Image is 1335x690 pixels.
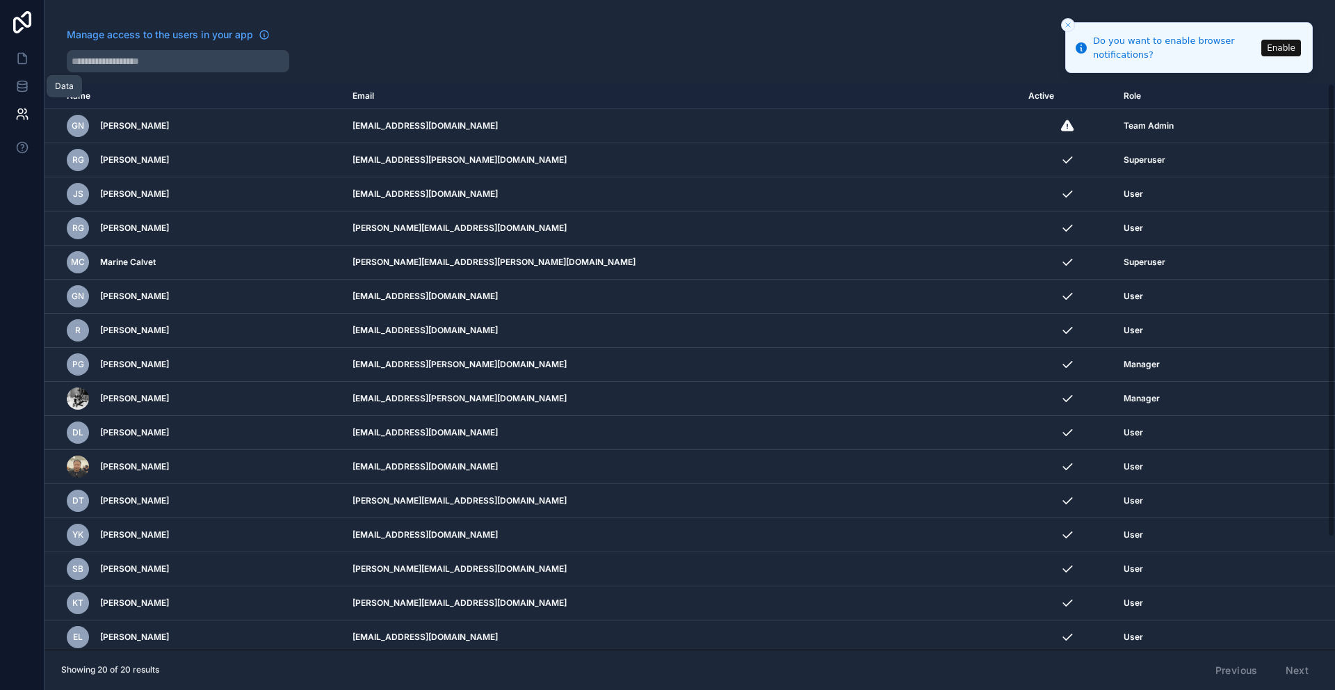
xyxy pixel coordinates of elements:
span: User [1124,495,1143,506]
span: [PERSON_NAME] [100,563,169,575]
button: Enable [1261,40,1301,56]
span: User [1124,563,1143,575]
span: [PERSON_NAME] [100,223,169,234]
span: User [1124,223,1143,234]
span: EL [73,632,83,643]
span: DL [72,427,83,438]
td: [EMAIL_ADDRESS][DOMAIN_NAME] [344,416,1020,450]
span: [PERSON_NAME] [100,461,169,472]
span: [PERSON_NAME] [100,154,169,166]
td: [EMAIL_ADDRESS][PERSON_NAME][DOMAIN_NAME] [344,348,1020,382]
span: User [1124,291,1143,302]
span: Manager [1124,393,1160,404]
td: [EMAIL_ADDRESS][DOMAIN_NAME] [344,620,1020,655]
button: Close toast [1061,18,1075,32]
td: [EMAIL_ADDRESS][PERSON_NAME][DOMAIN_NAME] [344,143,1020,177]
span: Showing 20 of 20 results [61,664,159,675]
span: [PERSON_NAME] [100,495,169,506]
span: User [1124,325,1143,336]
th: Name [44,83,344,109]
td: [PERSON_NAME][EMAIL_ADDRESS][DOMAIN_NAME] [344,484,1020,518]
div: Do you want to enable browser notifications? [1093,34,1257,61]
span: [PERSON_NAME] [100,291,169,302]
span: [PERSON_NAME] [100,632,169,643]
span: User [1124,461,1143,472]
div: scrollable content [44,83,1335,650]
span: JS [73,188,83,200]
td: [EMAIL_ADDRESS][PERSON_NAME][DOMAIN_NAME] [344,382,1020,416]
span: R [75,325,81,336]
td: [EMAIL_ADDRESS][DOMAIN_NAME] [344,109,1020,143]
span: [PERSON_NAME] [100,120,169,131]
span: PG [72,359,84,370]
span: Superuser [1124,154,1165,166]
span: GN [72,291,84,302]
a: Manage access to the users in your app [67,28,270,42]
span: MC [71,257,85,268]
span: [PERSON_NAME] [100,325,169,336]
td: [EMAIL_ADDRESS][DOMAIN_NAME] [344,518,1020,552]
span: User [1124,529,1143,540]
span: GN [72,120,84,131]
th: Active [1020,83,1116,109]
td: [EMAIL_ADDRESS][DOMAIN_NAME] [344,177,1020,211]
td: [EMAIL_ADDRESS][DOMAIN_NAME] [344,280,1020,314]
span: KT [72,597,83,609]
span: [PERSON_NAME] [100,529,169,540]
span: Team Admin [1124,120,1174,131]
span: DT [72,495,84,506]
td: [PERSON_NAME][EMAIL_ADDRESS][DOMAIN_NAME] [344,552,1020,586]
td: [PERSON_NAME][EMAIL_ADDRESS][DOMAIN_NAME] [344,211,1020,246]
span: Superuser [1124,257,1165,268]
span: [PERSON_NAME] [100,359,169,370]
span: [PERSON_NAME] [100,188,169,200]
span: SB [72,563,83,575]
span: Marine Calvet [100,257,156,268]
span: [PERSON_NAME] [100,427,169,438]
span: Manager [1124,359,1160,370]
td: [PERSON_NAME][EMAIL_ADDRESS][PERSON_NAME][DOMAIN_NAME] [344,246,1020,280]
span: RG [72,223,84,234]
span: YK [72,529,83,540]
span: User [1124,632,1143,643]
td: [EMAIL_ADDRESS][DOMAIN_NAME] [344,450,1020,484]
div: Data [55,81,74,92]
span: User [1124,597,1143,609]
span: User [1124,188,1143,200]
span: [PERSON_NAME] [100,597,169,609]
span: RG [72,154,84,166]
th: Email [344,83,1020,109]
span: User [1124,427,1143,438]
td: [EMAIL_ADDRESS][DOMAIN_NAME] [344,314,1020,348]
th: Role [1115,83,1265,109]
td: [PERSON_NAME][EMAIL_ADDRESS][DOMAIN_NAME] [344,586,1020,620]
span: [PERSON_NAME] [100,393,169,404]
span: Manage access to the users in your app [67,28,253,42]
